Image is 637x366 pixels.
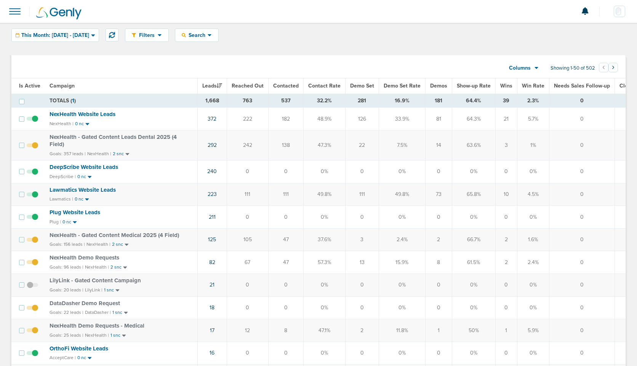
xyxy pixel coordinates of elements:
[500,83,512,89] span: Wins
[517,108,549,130] td: 5.7%
[227,319,268,342] td: 12
[425,251,452,274] td: 8
[303,94,345,108] td: 32.2%
[379,251,425,274] td: 15.9%
[345,296,379,319] td: 0
[350,83,374,89] span: Demo Set
[50,111,115,118] span: NexHealth Website Leads
[425,274,452,296] td: 0
[50,300,120,307] span: DataDasher Demo Request
[50,164,118,170] span: DeepScribe Website Leads
[210,282,214,288] a: 21
[495,342,517,364] td: 0
[345,251,379,274] td: 13
[19,83,40,89] span: Is Active
[549,228,615,251] td: 0
[210,304,214,311] a: 18
[77,355,86,361] small: 0 nc
[197,94,227,108] td: 1,668
[425,160,452,183] td: 0
[110,333,120,338] small: 1 snc
[112,310,122,315] small: 1 snc
[50,209,100,216] span: Plug Website Leads
[517,94,549,108] td: 2.3%
[549,183,615,206] td: 0
[549,274,615,296] td: 0
[50,264,83,270] small: Goals: 96 leads |
[273,83,299,89] span: Contacted
[495,206,517,229] td: 0
[186,32,208,38] span: Search
[36,7,82,19] img: Genly
[268,108,303,130] td: 182
[452,319,495,342] td: 50%
[379,206,425,229] td: 0%
[227,206,268,229] td: 0
[227,228,268,251] td: 105
[268,130,303,160] td: 138
[303,130,345,160] td: 47.3%
[425,183,452,206] td: 73
[345,342,379,364] td: 0
[345,274,379,296] td: 0
[303,108,345,130] td: 48.9%
[425,342,452,364] td: 0
[379,94,425,108] td: 16.9%
[495,94,517,108] td: 39
[113,151,124,157] small: 2 snc
[62,219,71,225] small: 0 nc
[209,259,215,266] a: 82
[303,296,345,319] td: 0%
[608,63,618,72] button: Go to next page
[345,206,379,229] td: 0
[379,108,425,130] td: 33.9%
[549,108,615,130] td: 0
[85,310,111,315] small: DataDasher |
[452,183,495,206] td: 65.8%
[549,130,615,160] td: 0
[495,319,517,342] td: 1
[268,296,303,319] td: 0
[87,151,111,156] small: NexHealth |
[345,130,379,160] td: 22
[495,160,517,183] td: 0
[452,160,495,183] td: 0%
[85,287,102,293] small: LilyLink |
[85,333,109,338] small: NexHealth |
[136,32,158,38] span: Filters
[495,251,517,274] td: 2
[50,254,119,261] span: NexHealth Demo Requests
[202,83,222,89] span: Leads
[208,142,217,148] a: 292
[207,168,217,175] a: 240
[85,264,109,270] small: NexHealth |
[345,108,379,130] td: 126
[50,242,85,247] small: Goals: 156 leads |
[268,228,303,251] td: 47
[517,160,549,183] td: 0%
[50,151,86,157] small: Goals: 357 leads |
[303,160,345,183] td: 0%
[50,287,83,293] small: Goals: 20 leads |
[208,191,217,197] a: 223
[303,228,345,251] td: 37.6%
[50,333,83,338] small: Goals: 25 leads |
[50,121,74,126] small: NexHealth |
[110,264,122,270] small: 2 snc
[517,228,549,251] td: 1.6%
[227,296,268,319] td: 0
[452,206,495,229] td: 0%
[522,83,544,89] span: Win Rate
[425,228,452,251] td: 2
[268,183,303,206] td: 111
[268,94,303,108] td: 537
[345,228,379,251] td: 3
[345,160,379,183] td: 0
[495,296,517,319] td: 0
[379,160,425,183] td: 0%
[72,97,74,104] span: 1
[303,251,345,274] td: 57.3%
[554,83,610,89] span: Needs Sales Follow-up
[517,274,549,296] td: 0%
[227,108,268,130] td: 222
